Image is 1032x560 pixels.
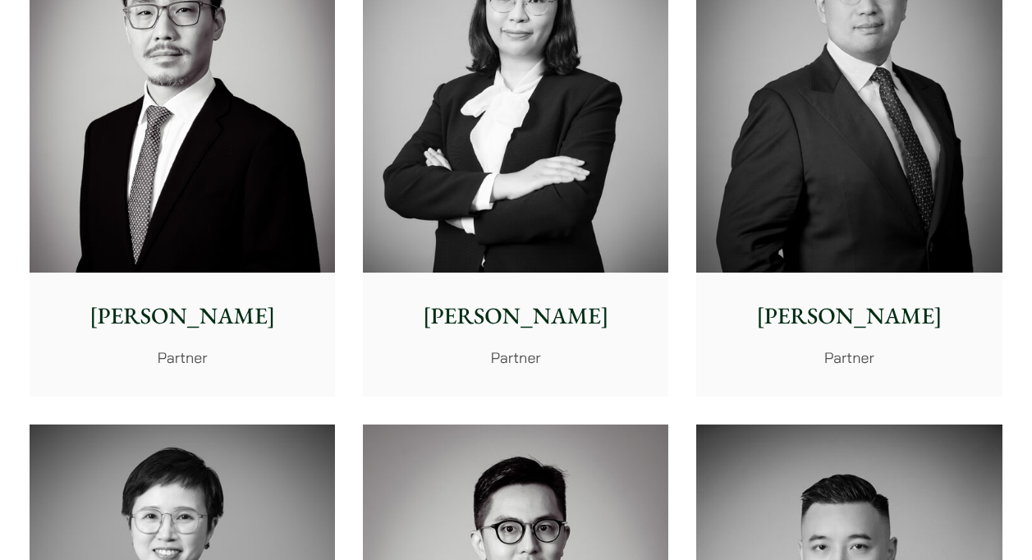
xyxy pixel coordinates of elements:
[709,299,988,333] p: [PERSON_NAME]
[43,347,322,369] p: Partner
[709,347,988,369] p: Partner
[376,299,655,333] p: [PERSON_NAME]
[43,299,322,333] p: [PERSON_NAME]
[376,347,655,369] p: Partner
